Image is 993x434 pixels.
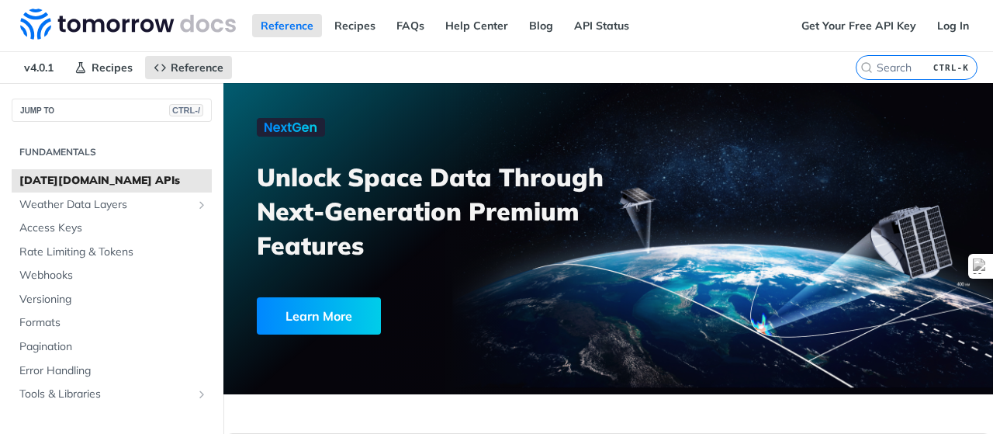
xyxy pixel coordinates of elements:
[92,61,133,75] span: Recipes
[12,383,212,406] a: Tools & LibrariesShow subpages for Tools & Libraries
[171,61,223,75] span: Reference
[388,14,433,37] a: FAQs
[19,173,208,189] span: [DATE][DOMAIN_NAME] APIs
[257,297,381,335] div: Learn More
[19,363,208,379] span: Error Handling
[12,99,212,122] button: JUMP TOCTRL-/
[252,14,322,37] a: Reference
[793,14,925,37] a: Get Your Free API Key
[19,268,208,283] span: Webhooks
[929,60,973,75] kbd: CTRL-K
[19,339,208,355] span: Pagination
[12,193,212,217] a: Weather Data LayersShow subpages for Weather Data Layers
[66,56,141,79] a: Recipes
[521,14,562,37] a: Blog
[19,292,208,307] span: Versioning
[19,387,192,402] span: Tools & Libraries
[929,14,977,37] a: Log In
[12,359,212,383] a: Error Handling
[326,14,384,37] a: Recipes
[12,145,212,159] h2: Fundamentals
[19,315,208,331] span: Formats
[566,14,638,37] a: API Status
[12,335,212,359] a: Pagination
[257,160,625,262] h3: Unlock Space Data Through Next-Generation Premium Features
[16,56,62,79] span: v4.0.1
[19,220,208,236] span: Access Keys
[12,169,212,193] a: [DATE][DOMAIN_NAME] APIs
[257,297,552,335] a: Learn More
[19,245,208,260] span: Rate Limiting & Tokens
[860,61,873,74] svg: Search
[12,241,212,264] a: Rate Limiting & Tokens
[12,217,212,240] a: Access Keys
[20,9,236,40] img: Tomorrow.io Weather API Docs
[145,56,232,79] a: Reference
[195,388,208,401] button: Show subpages for Tools & Libraries
[12,311,212,335] a: Formats
[195,199,208,211] button: Show subpages for Weather Data Layers
[169,104,203,116] span: CTRL-/
[12,288,212,311] a: Versioning
[12,264,212,287] a: Webhooks
[19,197,192,213] span: Weather Data Layers
[437,14,517,37] a: Help Center
[257,118,325,137] img: NextGen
